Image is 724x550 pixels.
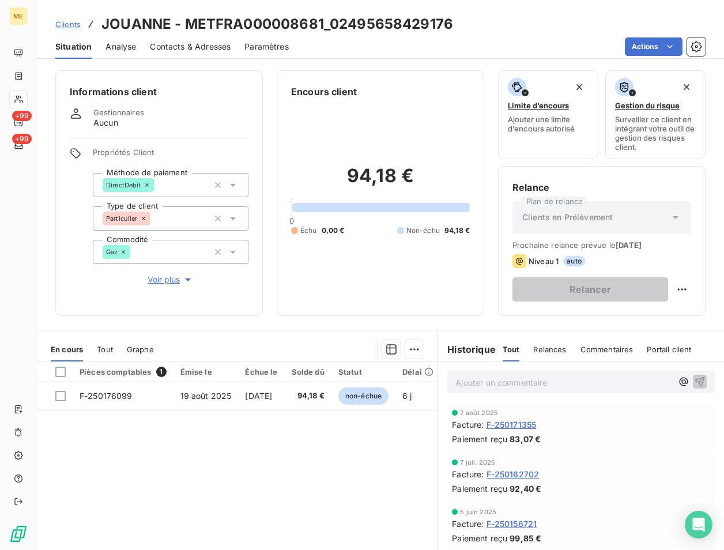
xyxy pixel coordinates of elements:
span: Paramètres [244,41,289,52]
span: Tout [503,345,520,354]
div: Statut [338,367,389,376]
span: 0 [289,216,294,225]
span: Limite d’encours [508,101,569,110]
span: 92,40 € [510,483,541,495]
span: 5 juin 2025 [460,508,496,515]
span: F-250171355 [487,419,537,431]
span: Paiement reçu [452,483,507,495]
span: Facture : [452,468,484,480]
input: Ajouter une valeur [154,180,163,190]
span: Non-échu [406,225,440,236]
span: 19 août 2025 [180,391,232,401]
span: Paiement reçu [452,532,507,544]
span: 7 août 2025 [460,409,498,416]
span: non-échue [338,387,389,405]
div: Échue le [245,367,277,376]
span: Graphe [127,345,154,354]
span: 6 j [402,391,412,401]
span: Portail client [647,345,691,354]
div: Pièces comptables [80,367,167,377]
span: Propriétés Client [93,148,248,164]
div: Open Intercom Messenger [685,511,712,538]
div: Solde dû [292,367,325,376]
span: Tout [97,345,113,354]
input: Ajouter une valeur [150,213,160,224]
input: Ajouter une valeur [130,247,139,257]
div: ME [9,7,28,25]
button: Limite d’encoursAjouter une limite d’encours autorisé [498,70,598,159]
h6: Relance [512,180,691,194]
span: +99 [12,111,32,121]
span: F-250176099 [80,391,133,401]
h3: JOUANNE - METFRA000008681_02495658429176 [101,14,453,35]
span: [DATE] [616,240,642,250]
span: Ajouter une limite d’encours autorisé [508,115,589,133]
span: Commentaires [580,345,633,354]
h2: 94,18 € [291,164,470,199]
span: En cours [51,345,83,354]
span: Particulier [106,215,138,222]
span: Gestionnaires [93,108,144,117]
span: Clients [55,20,81,29]
span: Niveau 1 [529,257,559,266]
div: Délai [402,367,433,376]
span: Voir plus [148,274,194,285]
button: Gestion du risqueSurveiller ce client en intégrant votre outil de gestion des risques client. [605,70,706,159]
button: Relancer [512,277,668,302]
span: 94,18 € [444,225,470,236]
span: Prochaine relance prévue le [512,240,691,250]
h6: Informations client [70,85,248,99]
span: [DATE] [245,391,272,401]
span: Aucun [93,117,118,129]
span: Paiement reçu [452,433,507,445]
span: F-250162702 [487,468,540,480]
button: Actions [625,37,682,56]
span: auto [563,256,585,266]
span: Gestion du risque [615,101,680,110]
h6: Historique [438,342,496,356]
h6: Encours client [291,85,357,99]
span: Relances [533,345,566,354]
div: Émise le [180,367,232,376]
a: Clients [55,18,81,30]
span: 1 [156,367,167,377]
span: 0,00 € [322,225,345,236]
span: Échu [300,225,317,236]
span: Gaz [106,248,118,255]
span: +99 [12,134,32,144]
span: 7 juil. 2025 [460,459,495,466]
span: Facture : [452,518,484,530]
span: Surveiller ce client en intégrant votre outil de gestion des risques client. [615,115,696,152]
span: DirectDebit [106,182,141,189]
span: Clients en Prélèvement [522,212,613,223]
a: +99 [9,136,27,155]
button: Voir plus [93,273,248,286]
img: Logo LeanPay [9,525,28,543]
span: Analyse [105,41,136,52]
span: 94,18 € [292,390,325,402]
span: 83,07 € [510,433,541,445]
span: Contacts & Adresses [150,41,231,52]
a: +99 [9,113,27,131]
span: F-250156721 [487,518,537,530]
span: Situation [55,41,92,52]
span: 99,85 € [510,532,541,544]
span: Facture : [452,419,484,431]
